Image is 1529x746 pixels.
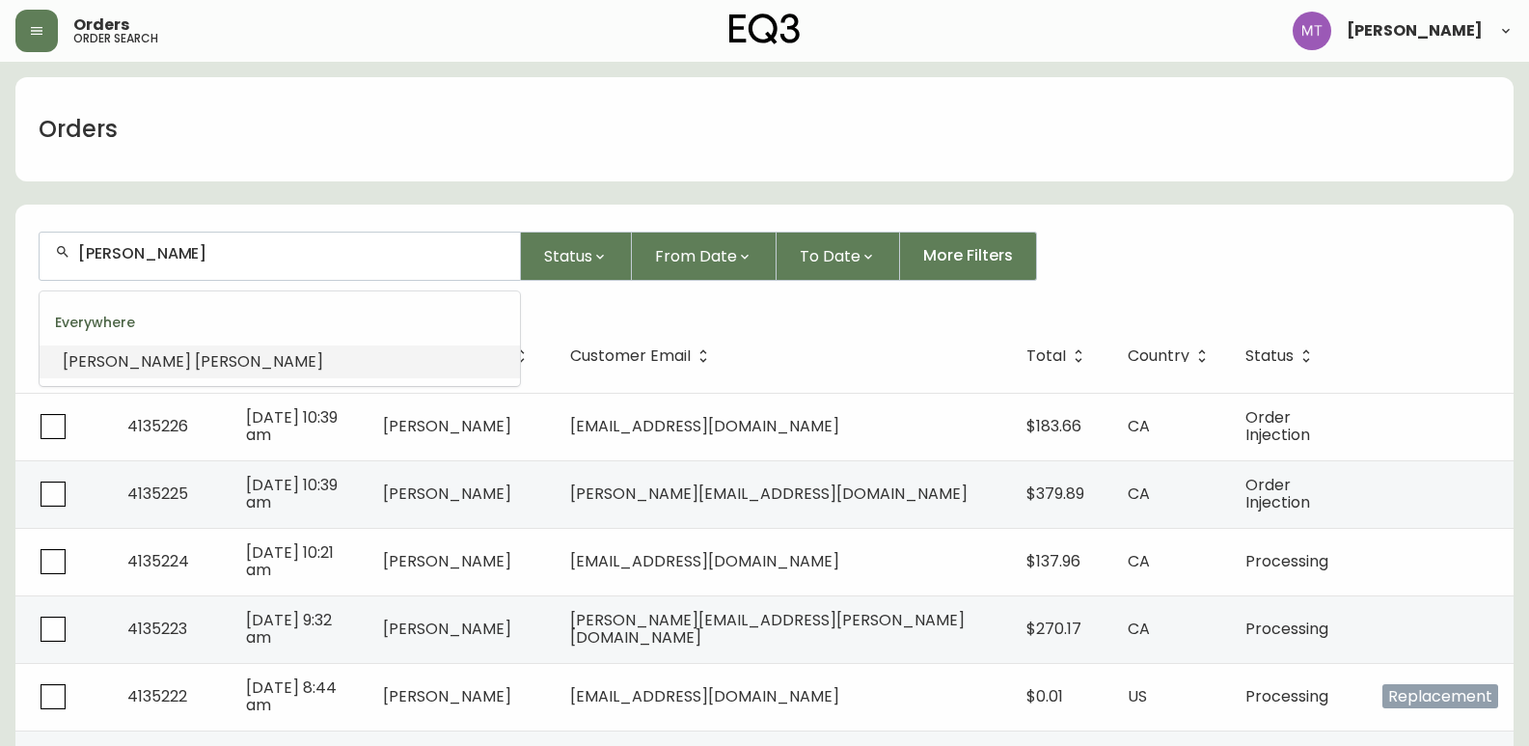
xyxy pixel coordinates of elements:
[383,415,511,437] span: [PERSON_NAME]
[1347,23,1483,39] span: [PERSON_NAME]
[570,415,839,437] span: [EMAIL_ADDRESS][DOMAIN_NAME]
[246,677,337,716] span: [DATE] 8:44 am
[383,685,511,707] span: [PERSON_NAME]
[570,350,691,362] span: Customer Email
[655,244,737,268] span: From Date
[570,685,839,707] span: [EMAIL_ADDRESS][DOMAIN_NAME]
[521,232,632,281] button: Status
[1245,550,1328,572] span: Processing
[73,17,129,33] span: Orders
[127,618,187,640] span: 4135223
[1026,347,1091,365] span: Total
[1245,406,1310,446] span: Order Injection
[1128,350,1189,362] span: Country
[570,550,839,572] span: [EMAIL_ADDRESS][DOMAIN_NAME]
[1128,550,1150,572] span: CA
[1128,685,1147,707] span: US
[570,483,968,505] span: [PERSON_NAME][EMAIL_ADDRESS][DOMAIN_NAME]
[383,550,511,572] span: [PERSON_NAME]
[923,245,1013,266] span: More Filters
[78,244,505,262] input: Search
[1026,685,1063,707] span: $0.01
[127,550,189,572] span: 4135224
[1245,618,1328,640] span: Processing
[246,541,334,581] span: [DATE] 10:21 am
[1026,483,1084,505] span: $379.89
[777,232,900,281] button: To Date
[127,685,187,707] span: 4135222
[1128,618,1150,640] span: CA
[1026,618,1081,640] span: $270.17
[127,415,188,437] span: 4135226
[1128,415,1150,437] span: CA
[40,299,520,345] div: Everywhere
[1245,474,1310,513] span: Order Injection
[246,474,338,513] span: [DATE] 10:39 am
[73,33,158,44] h5: order search
[383,483,511,505] span: [PERSON_NAME]
[1128,347,1215,365] span: Country
[246,406,338,446] span: [DATE] 10:39 am
[1026,350,1066,362] span: Total
[1245,350,1294,362] span: Status
[1293,12,1331,50] img: 397d82b7ede99da91c28605cdd79fceb
[1245,685,1328,707] span: Processing
[544,244,592,268] span: Status
[1245,347,1319,365] span: Status
[246,609,332,649] span: [DATE] 9:32 am
[1026,415,1081,437] span: $183.66
[195,350,323,373] span: [PERSON_NAME]
[63,350,191,373] span: [PERSON_NAME]
[570,347,716,365] span: Customer Email
[570,609,965,649] span: [PERSON_NAME][EMAIL_ADDRESS][PERSON_NAME][DOMAIN_NAME]
[1128,483,1150,505] span: CA
[383,618,511,640] span: [PERSON_NAME]
[1382,684,1498,708] span: Replacement
[729,14,801,44] img: logo
[632,232,777,281] button: From Date
[1026,550,1080,572] span: $137.96
[127,483,188,505] span: 4135225
[800,244,860,268] span: To Date
[39,113,118,146] h1: Orders
[900,232,1037,281] button: More Filters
